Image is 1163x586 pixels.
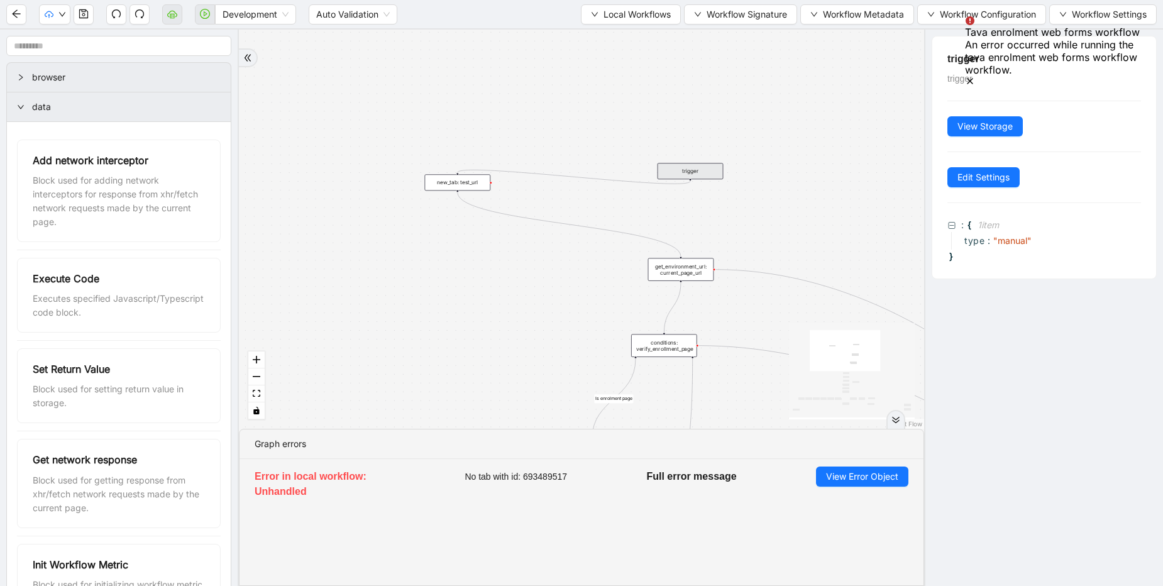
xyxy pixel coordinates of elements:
[248,351,265,368] button: zoom in
[891,416,900,424] span: double-right
[255,437,908,451] div: Graph errors
[947,167,1020,187] button: Edit Settings
[965,38,1147,76] div: An error occurred while running the tava enrolment web forms workflow workflow.
[631,334,697,357] div: conditions: verify_enrollment_page
[424,174,490,191] div: new_tab: test_url
[826,470,898,484] span: View Error Object
[248,368,265,385] button: zoom out
[947,74,973,84] span: trigger
[32,70,221,84] span: browser
[658,163,724,179] div: trigger
[39,4,70,25] button: cloud-uploaddown
[890,420,922,428] a: React Flow attribution
[223,5,289,24] span: Development
[167,9,177,19] span: cloud-server
[978,219,999,230] span: 1 item
[33,153,205,169] div: Add network interceptor
[130,4,150,25] button: redo
[680,359,698,521] g: Edge from conditions: verify_enrollment_page to show_message_modal: warning_start_from_enrollment...
[458,170,690,184] g: Edge from trigger to new_tab: test_url
[6,4,26,25] button: arrow-left
[988,234,990,248] span: :
[243,53,252,62] span: double-right
[581,4,681,25] button: downLocal Workflows
[694,11,702,18] span: down
[33,473,205,515] div: Block used for getting response from xhr/fetch network requests made by the current page.
[248,385,265,402] button: fit view
[993,235,1032,246] span: " manual "
[967,218,971,232] span: {
[33,382,205,410] div: Block used for setting return value in storage.
[707,8,787,21] span: Workflow Signature
[947,250,953,263] span: }
[591,11,598,18] span: down
[957,170,1010,184] span: Edit Settings
[810,11,818,18] span: down
[33,271,205,287] div: Execute Code
[592,359,636,439] g: Edge from conditions: verify_enrollment_page to refresh:
[33,174,205,229] div: Block used for adding network interceptors for response from xhr/fetch network requests made by t...
[7,63,231,92] div: browser
[964,234,984,248] span: type
[648,258,714,281] div: get_environment_url: current_page_url
[957,119,1013,133] span: View Storage
[465,470,567,484] span: No tab with id: 693489517
[917,4,1046,25] button: downWorkflow Configuration
[255,469,385,499] h5: Error in local workflow: Unhandled
[17,103,25,111] span: right
[58,11,66,18] span: down
[947,116,1023,136] button: View Storage
[961,218,964,232] span: :
[33,362,205,377] div: Set Return Value
[162,4,182,25] button: cloud-server
[7,92,231,121] div: data
[604,8,671,21] span: Local Workflows
[74,4,94,25] button: save
[135,9,145,19] span: redo
[33,292,205,319] div: Executes specified Javascript/Typescript code block.
[664,283,681,333] g: Edge from get_environment_url: current_page_url to conditions: verify_enrollment_page
[646,469,736,484] h5: Full error message
[11,9,21,19] span: arrow-left
[79,9,89,19] span: save
[816,467,908,487] button: View Error Object
[927,11,935,18] span: down
[316,5,390,24] span: Auto Validation
[965,26,1147,38] div: Tava enrolment web forms workflow
[947,52,1141,67] h5: trigger
[800,4,914,25] button: downWorkflow Metadata
[45,10,53,19] span: cloud-upload
[823,8,904,21] span: Workflow Metadata
[33,452,205,468] div: Get network response
[32,100,221,114] span: data
[111,9,121,19] span: undo
[458,192,681,257] g: Edge from new_tab: test_url to get_environment_url: current_page_url
[684,4,797,25] button: downWorkflow Signature
[17,74,25,81] span: right
[248,402,265,419] button: toggle interactivity
[940,8,1036,21] span: Workflow Configuration
[33,557,205,573] div: Init Workflow Metric
[106,4,126,25] button: undo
